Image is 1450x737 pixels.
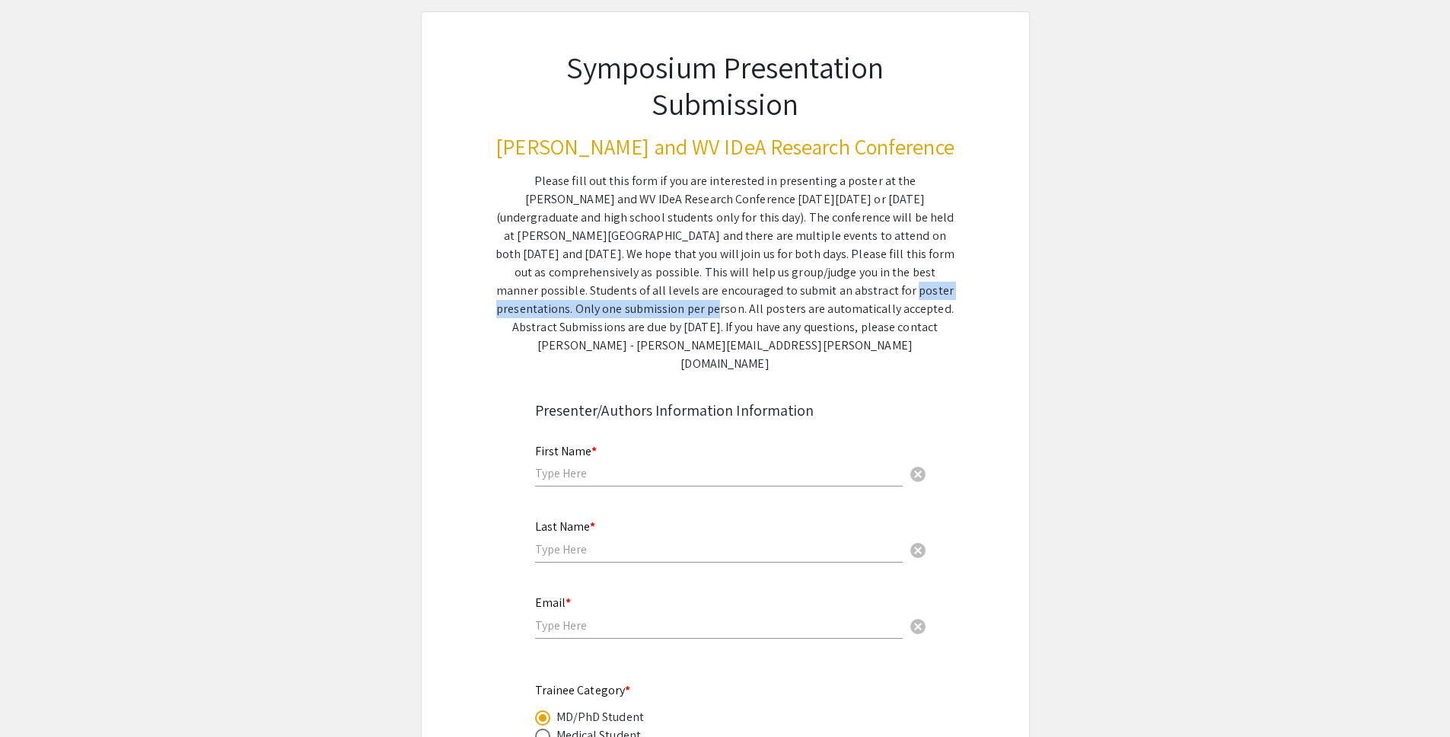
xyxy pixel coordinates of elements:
[909,617,927,636] span: cancel
[903,534,933,565] button: Clear
[496,49,955,122] h1: Symposium Presentation Submission
[903,458,933,489] button: Clear
[496,134,955,160] h3: [PERSON_NAME] and WV IDeA Research Conference
[535,518,595,534] mat-label: Last Name
[496,172,955,373] div: Please fill out this form if you are interested in presenting a poster at the [PERSON_NAME] and W...
[903,611,933,641] button: Clear
[11,668,65,726] iframe: Chat
[535,595,571,611] mat-label: Email
[556,708,644,726] div: MD/PhD Student
[909,465,927,483] span: cancel
[535,682,631,698] mat-label: Trainee Category
[535,443,597,459] mat-label: First Name
[535,399,916,422] div: Presenter/Authors Information Information
[535,465,903,481] input: Type Here
[535,617,903,633] input: Type Here
[535,541,903,557] input: Type Here
[909,541,927,560] span: cancel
